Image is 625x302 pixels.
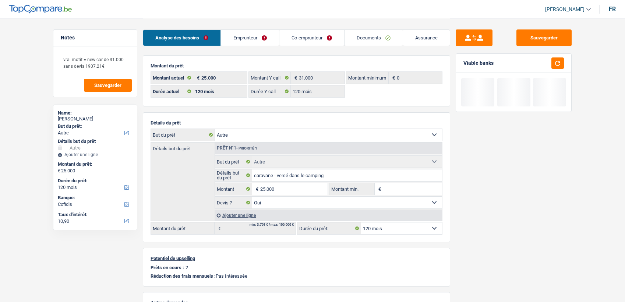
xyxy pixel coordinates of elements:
[143,30,220,46] a: Analyse des besoins
[516,29,572,46] button: Sauvegarder
[291,72,299,84] span: €
[539,3,591,15] a: [PERSON_NAME]
[215,222,223,234] span: €
[151,256,442,261] p: Potentiel de upselling
[193,72,201,84] span: €
[58,161,131,167] label: Montant du prêt:
[221,30,279,46] a: Emprunteur
[58,110,133,116] div: Name:
[94,83,121,88] span: Sauvegarder
[375,183,383,195] span: €
[58,168,60,174] span: €
[609,6,616,13] div: fr
[389,72,397,84] span: €
[215,169,252,181] label: Détails but du prêt
[151,265,184,270] p: Prêts en cours :
[279,30,344,46] a: Co-emprunteur
[151,222,215,234] label: Montant du prêt
[215,146,259,151] div: Prêt n°1
[186,265,188,270] p: 2
[151,120,442,126] p: Détails du prêt
[345,30,403,46] a: Documents
[58,212,131,218] label: Taux d'intérêt:
[151,129,215,141] label: But du prêt
[215,197,252,208] label: Devis ?
[58,116,133,122] div: [PERSON_NAME]
[151,63,442,69] p: Montant du prêt
[403,30,450,46] a: Assurance
[151,273,216,279] span: Réduction des frais mensuels :
[151,273,442,279] p: Pas Intéressée
[151,72,193,84] label: Montant actuel
[250,223,294,226] div: min: 3.701 € / max: 100.000 €
[545,6,585,13] span: [PERSON_NAME]
[463,60,494,66] div: Viable banks
[84,79,132,92] button: Sauvegarder
[249,72,291,84] label: Montant Y call
[249,85,291,97] label: Durée Y call
[58,152,133,157] div: Ajouter une ligne
[215,156,252,168] label: But du prêt
[215,183,252,195] label: Montant
[9,5,72,14] img: TopCompare Logo
[61,35,130,41] h5: Notes
[329,183,374,195] label: Montant min.
[252,183,260,195] span: €
[58,178,131,184] label: Durée du prêt:
[346,72,389,84] label: Montant minimum
[297,222,361,234] label: Durée du prêt:
[236,146,257,150] span: - Priorité 1
[151,143,215,151] label: Détails but du prêt
[215,210,442,221] div: Ajouter une ligne
[151,85,193,97] label: Durée actuel
[58,195,131,201] label: Banque:
[58,138,133,144] div: Détails but du prêt
[58,123,131,129] label: But du prêt:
